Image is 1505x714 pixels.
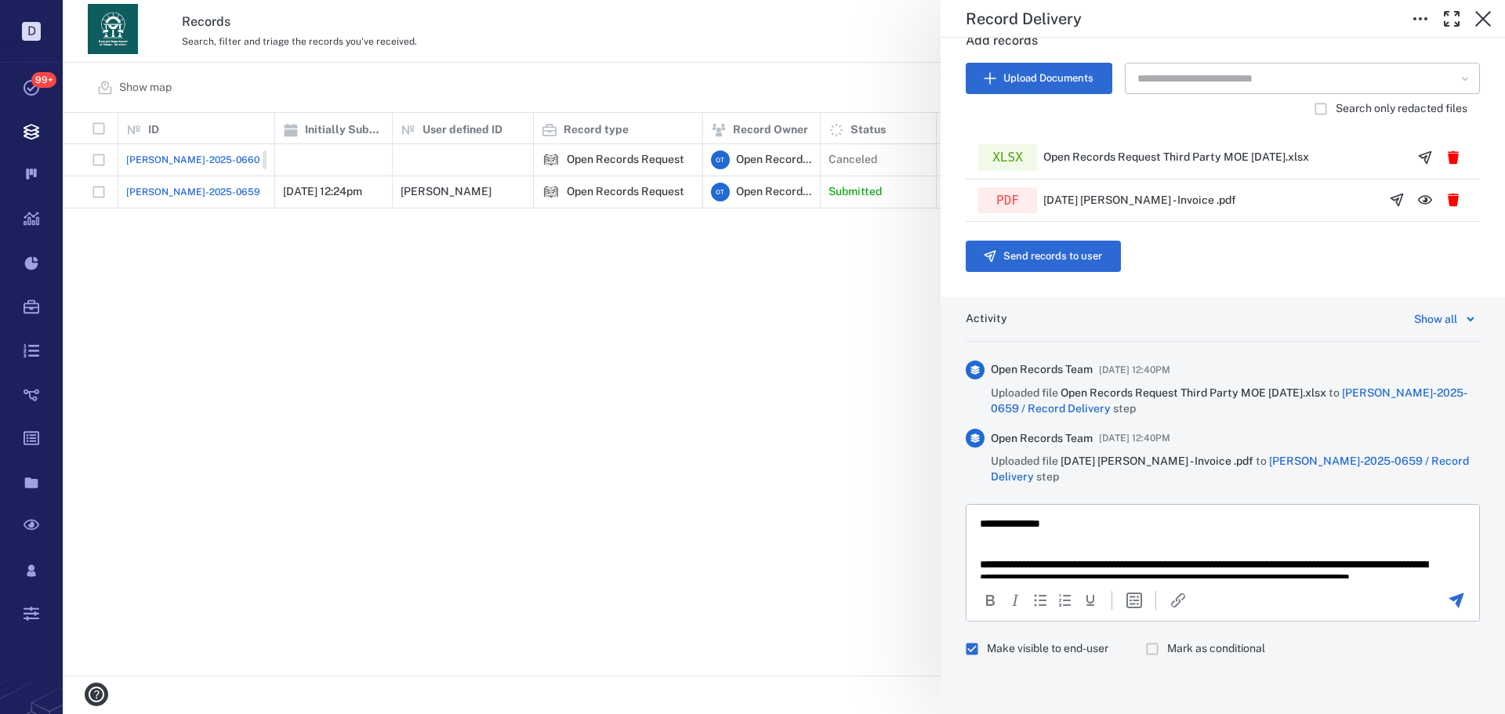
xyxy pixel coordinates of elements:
button: Open [1456,69,1474,88]
span: Open Records Request Third Party MOE [DATE].xlsx [1061,386,1329,399]
div: Comment will be marked as non-final decision [1146,634,1278,664]
span: 99+ [31,72,56,88]
button: Close [1467,3,1499,34]
div: Numbered list [1056,591,1075,610]
div: xlsx [978,144,1037,171]
a: [PERSON_NAME]-2025-0659 / Record Delivery [991,386,1467,415]
button: Toggle Fullscreen [1436,3,1467,34]
button: Insert template [1125,591,1144,610]
button: Insert/edit link [1169,591,1188,610]
div: Citizen will see comment [966,634,1121,664]
button: Toggle to Edit Boxes [1405,3,1436,34]
span: Make visible to end-user [987,641,1108,657]
div: Bullet list [1031,591,1050,610]
span: [DATE] 12:40PM [1099,429,1170,448]
h6: Add records [966,31,1480,63]
a: [PERSON_NAME]-2025-0659 / Record Delivery [991,455,1469,483]
h6: Activity [966,311,1007,327]
span: Open Records Team [991,362,1093,378]
body: Rich Text Area. Press ALT-0 for help. [13,13,500,94]
button: Italic [1006,591,1024,610]
button: Bold [981,591,999,610]
div: Show all [1414,310,1457,328]
button: Underline [1081,591,1100,610]
span: Mark as conditional [1167,641,1265,657]
span: [DATE] [PERSON_NAME] - Invoice .pdf [1061,455,1256,467]
button: Send records to user [966,241,1121,272]
h5: Record Delivery [966,9,1082,29]
span: Uploaded file to step [991,454,1480,484]
div: pdf [978,187,1037,214]
p: [DATE] [PERSON_NAME] - Invoice .pdf [1043,193,1236,208]
button: Upload Documents [966,63,1112,94]
button: Send the comment [1447,591,1466,610]
span: Search only redacted files [1336,101,1467,117]
iframe: Rich Text Area [966,505,1479,578]
p: Open Records Request Third Party MOE [DATE].xlsx [1043,150,1309,165]
span: [DATE] 12:40PM [1099,361,1170,379]
p: D [22,22,41,41]
span: Open Records Team [991,431,1093,447]
div: Search Document Manager Files [1125,63,1480,94]
span: Help [35,11,67,25]
span: Uploaded file to step [991,386,1480,416]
